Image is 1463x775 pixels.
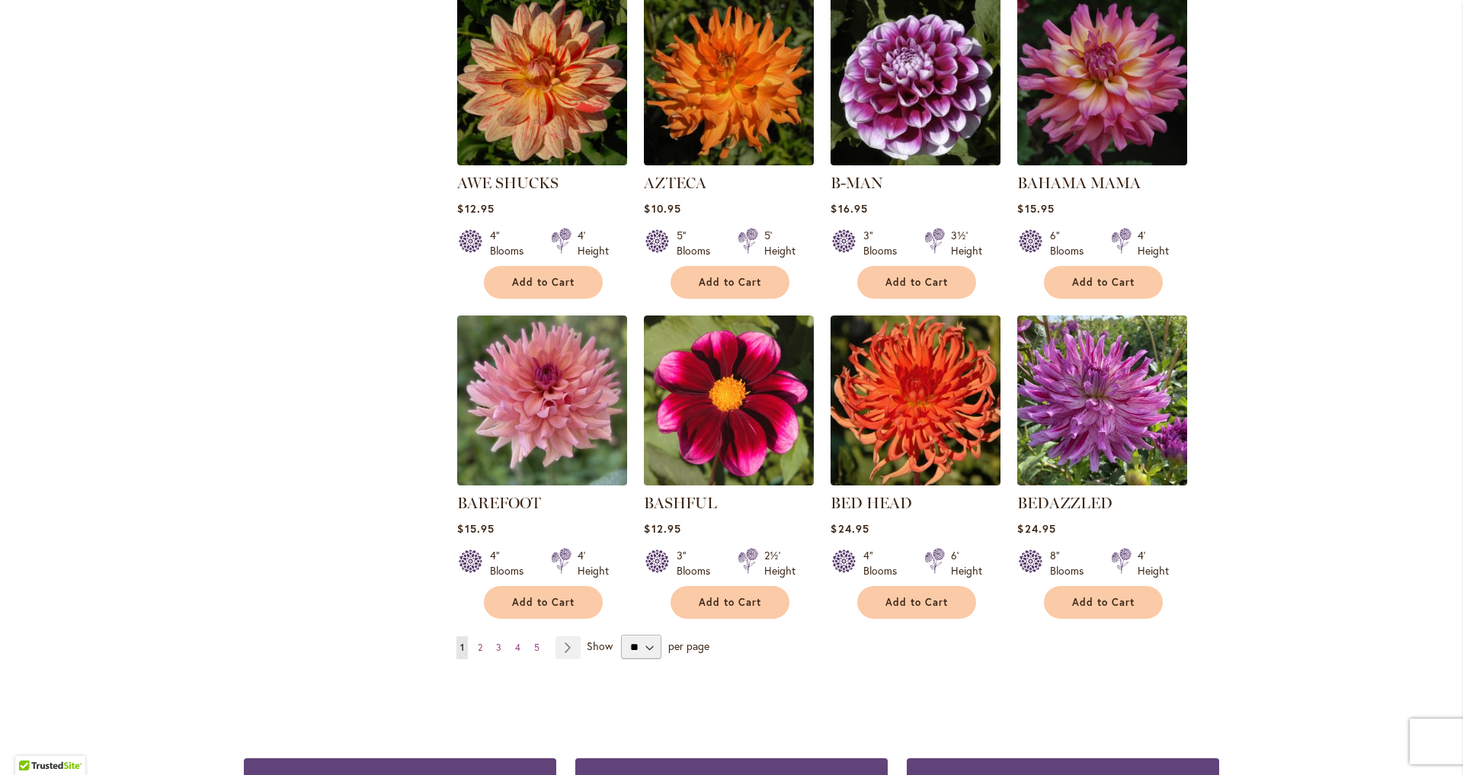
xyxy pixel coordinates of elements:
[530,636,543,659] a: 5
[857,266,976,299] button: Add to Cart
[1138,548,1169,578] div: 4' Height
[885,596,948,609] span: Add to Cart
[644,154,814,168] a: AZTECA
[490,228,533,258] div: 4" Blooms
[764,548,796,578] div: 2½' Height
[496,642,501,653] span: 3
[515,642,520,653] span: 4
[644,174,706,192] a: AZTECA
[764,228,796,258] div: 5' Height
[699,276,761,289] span: Add to Cart
[885,276,948,289] span: Add to Cart
[1017,494,1112,512] a: BEDAZZLED
[1044,266,1163,299] button: Add to Cart
[699,596,761,609] span: Add to Cart
[951,228,982,258] div: 3½' Height
[492,636,505,659] a: 3
[460,642,464,653] span: 1
[644,494,717,512] a: BASHFUL
[457,315,627,485] img: BAREFOOT
[677,548,719,578] div: 3" Blooms
[1044,586,1163,619] button: Add to Cart
[484,266,603,299] button: Add to Cart
[668,639,709,653] span: per page
[831,174,883,192] a: B-MAN
[1017,154,1187,168] a: Bahama Mama
[512,276,575,289] span: Add to Cart
[863,548,906,578] div: 4" Blooms
[1017,174,1141,192] a: BAHAMA MAMA
[677,228,719,258] div: 5" Blooms
[1138,228,1169,258] div: 4' Height
[457,201,494,216] span: $12.95
[578,548,609,578] div: 4' Height
[512,596,575,609] span: Add to Cart
[644,474,814,488] a: BASHFUL
[11,721,54,764] iframe: Launch Accessibility Center
[1017,521,1055,536] span: $24.95
[644,201,680,216] span: $10.95
[1017,315,1187,485] img: Bedazzled
[457,174,559,192] a: AWE SHUCKS
[484,586,603,619] button: Add to Cart
[457,154,627,168] a: AWE SHUCKS
[1017,201,1054,216] span: $15.95
[831,474,1000,488] a: BED HEAD
[1050,228,1093,258] div: 6" Blooms
[671,266,789,299] button: Add to Cart
[831,154,1000,168] a: B-MAN
[831,521,869,536] span: $24.95
[490,548,533,578] div: 4" Blooms
[478,642,482,653] span: 2
[511,636,524,659] a: 4
[1072,276,1135,289] span: Add to Cart
[863,228,906,258] div: 3" Blooms
[578,228,609,258] div: 4' Height
[534,642,539,653] span: 5
[587,639,613,653] span: Show
[1072,596,1135,609] span: Add to Cart
[951,548,982,578] div: 6' Height
[857,586,976,619] button: Add to Cart
[831,315,1000,485] img: BED HEAD
[1017,474,1187,488] a: Bedazzled
[671,586,789,619] button: Add to Cart
[457,521,494,536] span: $15.95
[457,474,627,488] a: BAREFOOT
[831,494,912,512] a: BED HEAD
[644,315,814,485] img: BASHFUL
[831,201,867,216] span: $16.95
[1050,548,1093,578] div: 8" Blooms
[474,636,486,659] a: 2
[457,494,541,512] a: BAREFOOT
[644,521,680,536] span: $12.95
